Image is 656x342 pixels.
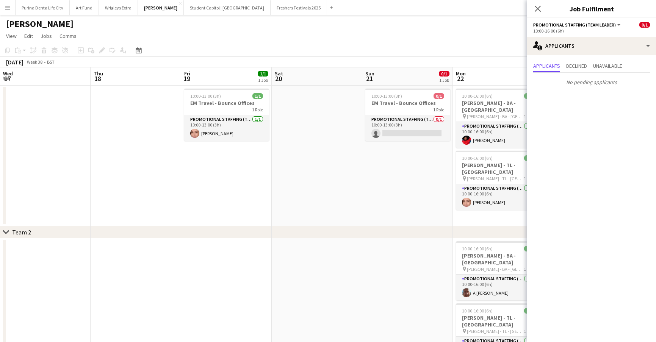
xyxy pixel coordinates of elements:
h3: Job Fulfilment [527,4,656,14]
app-card-role: Promotional Staffing (Brand Ambassadors)1/110:00-16:00 (6h)[PERSON_NAME] [456,122,541,148]
h3: [PERSON_NAME] - TL - [GEOGRAPHIC_DATA] [456,162,541,175]
div: [DATE] [6,58,23,66]
div: 1 Job [258,77,268,83]
span: Edit [24,33,33,39]
span: 0/1 [639,22,650,28]
button: Student Capitol | [GEOGRAPHIC_DATA] [184,0,271,15]
span: 1/1 [258,71,268,77]
span: Wed [3,70,13,77]
span: 10:00-13:00 (3h) [371,93,402,99]
h3: [PERSON_NAME] - BA - [GEOGRAPHIC_DATA] [456,100,541,113]
span: 1 Role [252,107,263,112]
span: 1 Role [524,328,535,334]
span: [PERSON_NAME] - BA - [GEOGRAPHIC_DATA] [467,266,524,272]
span: [PERSON_NAME] - TL - [GEOGRAPHIC_DATA] [467,328,524,334]
div: Applicants [527,37,656,55]
a: Edit [21,31,36,41]
a: Comms [56,31,80,41]
span: 1 Role [524,114,535,119]
span: 1/1 [524,93,535,99]
span: 10:00-16:00 (6h) [462,308,493,314]
span: 1/1 [524,246,535,251]
span: 1 Role [524,266,535,272]
span: 21 [364,74,374,83]
span: 10:00-13:00 (3h) [190,93,221,99]
span: 10:00-16:00 (6h) [462,93,493,99]
span: 10:00-16:00 (6h) [462,155,493,161]
button: Freshers Festivals 2025 [271,0,327,15]
span: [PERSON_NAME] - TL - [GEOGRAPHIC_DATA] [467,176,524,181]
span: 1/1 [252,93,263,99]
span: [PERSON_NAME] - BA - [GEOGRAPHIC_DATA] [467,114,524,119]
span: 17 [2,74,13,83]
span: Thu [94,70,103,77]
span: Promotional Staffing (Team Leader) [533,22,616,28]
span: 20 [274,74,283,83]
span: 0/1 [434,93,444,99]
button: Promotional Staffing (Team Leader) [533,22,622,28]
app-job-card: 10:00-16:00 (6h)1/1[PERSON_NAME] - BA - [GEOGRAPHIC_DATA] [PERSON_NAME] - BA - [GEOGRAPHIC_DATA]1... [456,241,541,300]
span: Sat [275,70,283,77]
span: 1/1 [524,155,535,161]
span: 22 [455,74,466,83]
span: 10:00-16:00 (6h) [462,246,493,251]
button: [PERSON_NAME] [138,0,184,15]
span: Declined [566,63,587,69]
h3: EM Travel - Bounce Offices [365,100,450,106]
app-card-role: Promotional Staffing (Team Leader)1/110:00-13:00 (3h)[PERSON_NAME] [184,115,269,141]
h3: EM Travel - Bounce Offices [184,100,269,106]
h1: [PERSON_NAME] [6,18,74,30]
a: View [3,31,20,41]
span: Fri [184,70,190,77]
span: 1 Role [524,176,535,181]
span: 18 [92,74,103,83]
div: 1 Job [439,77,449,83]
app-card-role: Promotional Staffing (Brand Ambassadors)1/110:00-16:00 (6h)A [PERSON_NAME] [456,275,541,300]
span: Sun [365,70,374,77]
span: Mon [456,70,466,77]
app-job-card: 10:00-16:00 (6h)1/1[PERSON_NAME] - BA - [GEOGRAPHIC_DATA] [PERSON_NAME] - BA - [GEOGRAPHIC_DATA]1... [456,89,541,148]
span: Applicants [533,63,560,69]
h3: [PERSON_NAME] - BA - [GEOGRAPHIC_DATA] [456,252,541,266]
button: Purina Denta Life City [16,0,70,15]
app-card-role: Promotional Staffing (Team Leader)1/110:00-16:00 (6h)[PERSON_NAME] [456,184,541,210]
app-job-card: 10:00-13:00 (3h)0/1EM Travel - Bounce Offices1 RolePromotional Staffing (Team Leader)0/110:00-13:... [365,89,450,141]
h3: [PERSON_NAME] - TL - [GEOGRAPHIC_DATA] [456,314,541,328]
p: No pending applicants [527,76,656,89]
span: View [6,33,17,39]
button: Art Fund [70,0,99,15]
span: 1 Role [433,107,444,112]
span: Week 38 [25,59,44,65]
app-job-card: 10:00-16:00 (6h)1/1[PERSON_NAME] - TL - [GEOGRAPHIC_DATA] [PERSON_NAME] - TL - [GEOGRAPHIC_DATA]1... [456,151,541,210]
span: 1/1 [524,308,535,314]
span: 19 [183,74,190,83]
app-card-role: Promotional Staffing (Team Leader)0/110:00-13:00 (3h) [365,115,450,141]
span: Comms [59,33,77,39]
span: 0/1 [439,71,449,77]
a: Jobs [38,31,55,41]
span: Jobs [41,33,52,39]
app-job-card: 10:00-13:00 (3h)1/1EM Travel - Bounce Offices1 RolePromotional Staffing (Team Leader)1/110:00-13:... [184,89,269,141]
div: Team 2 [12,228,31,236]
button: Wrigleys Extra [99,0,138,15]
div: 10:00-16:00 (6h) [533,28,650,34]
span: Unavailable [593,63,622,69]
div: BST [47,59,55,65]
